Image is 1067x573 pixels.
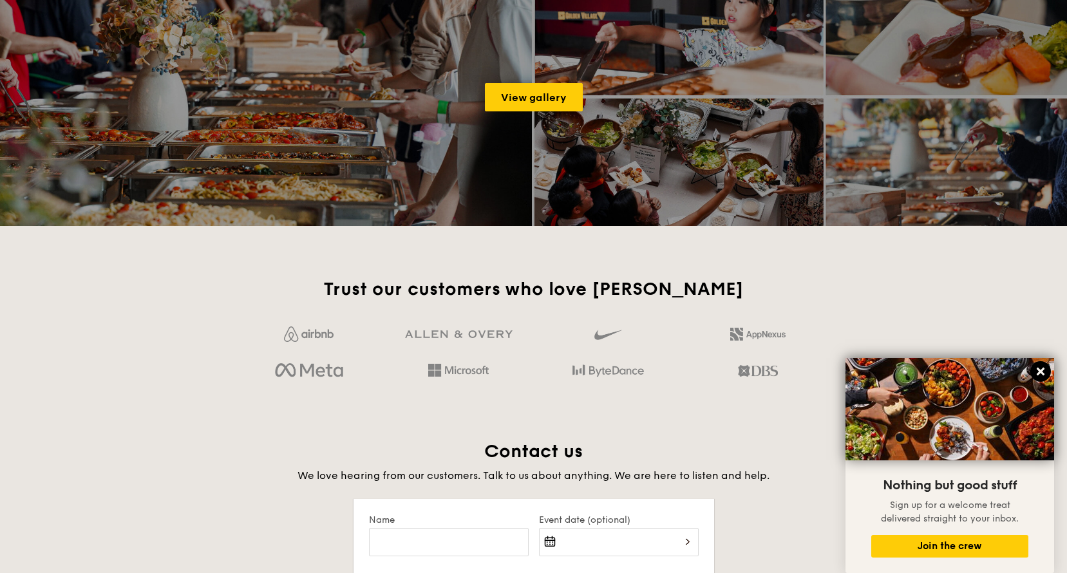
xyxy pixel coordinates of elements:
img: Hd4TfVa7bNwuIo1gAAAAASUVORK5CYII= [428,364,489,377]
img: DSC07876-Edit02-Large.jpeg [845,358,1054,460]
span: We love hearing from our customers. Talk to us about anything. We are here to listen and help. [297,469,770,482]
span: Nothing but good stuff [883,478,1017,493]
span: Sign up for a welcome treat delivered straight to your inbox. [881,500,1019,524]
button: Join the crew [871,535,1028,558]
h2: Trust our customers who love [PERSON_NAME] [240,277,827,301]
img: Jf4Dw0UUCKFd4aYAAAAASUVORK5CYII= [284,326,334,342]
span: Contact us [484,440,583,462]
a: View gallery [485,83,583,111]
label: Name [369,514,529,525]
img: gdlseuq06himwAAAABJRU5ErkJggg== [594,324,621,346]
img: GRg3jHAAAAABJRU5ErkJggg== [405,330,513,339]
img: 2L6uqdT+6BmeAFDfWP11wfMG223fXktMZIL+i+lTG25h0NjUBKOYhdW2Kn6T+C0Q7bASH2i+1JIsIulPLIv5Ss6l0e291fRVW... [730,328,786,341]
button: Close [1030,361,1051,382]
img: bytedance.dc5c0c88.png [572,360,644,382]
label: Event date (optional) [539,514,699,525]
img: meta.d311700b.png [275,360,343,382]
img: dbs.a5bdd427.png [738,360,777,382]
